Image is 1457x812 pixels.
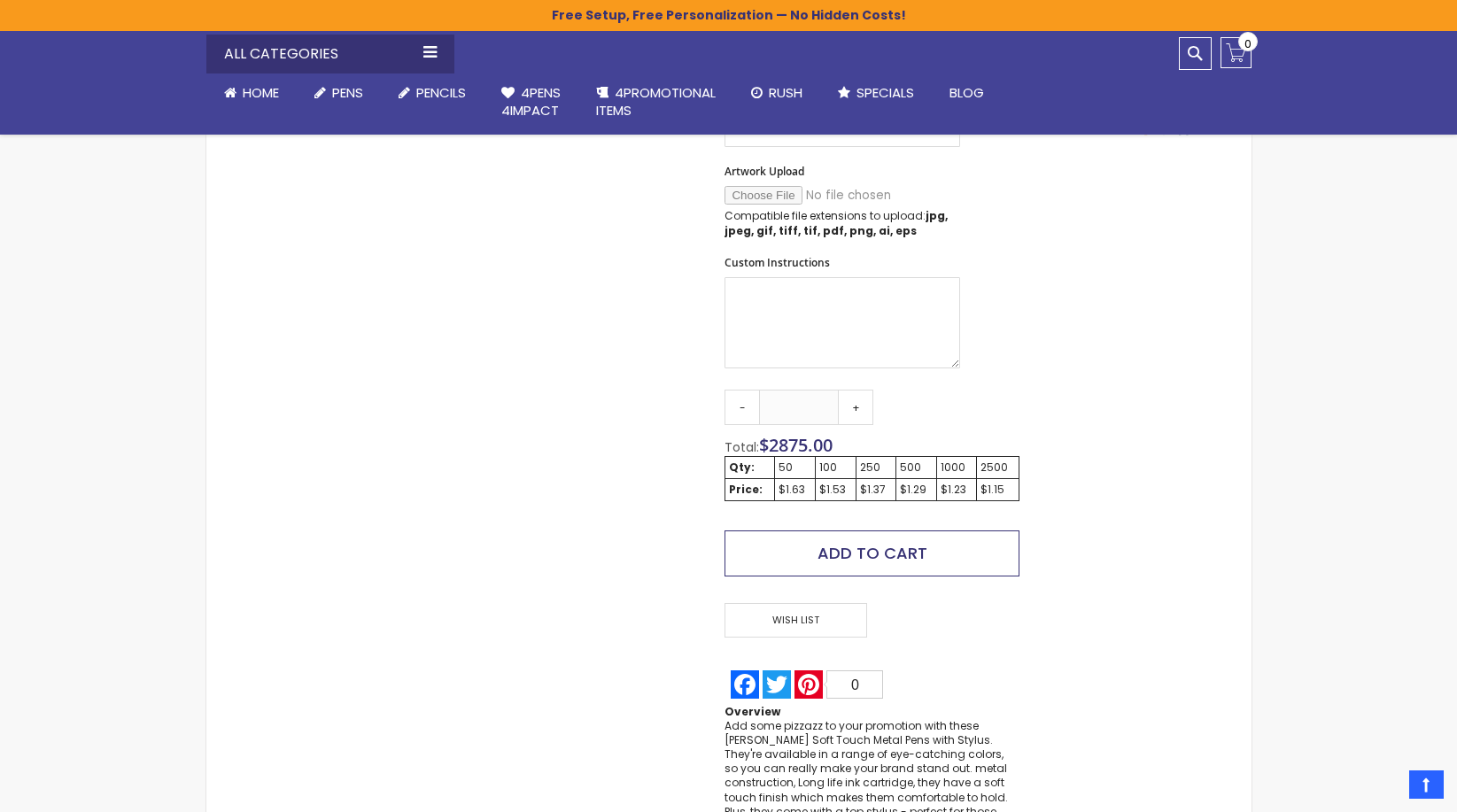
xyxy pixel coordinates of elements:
[725,438,759,456] span: Total:
[416,83,466,102] span: Pencils
[729,460,755,475] strong: Qty:
[733,73,820,112] a: Rush
[941,483,973,497] div: $1.23
[381,73,484,112] a: Pencils
[819,460,852,475] div: 100
[941,460,973,475] div: 1000
[818,542,927,564] span: Add to Cart
[761,670,793,699] a: Twitter
[779,460,811,475] div: 50
[1221,37,1252,68] a: 0
[484,73,578,131] a: 4Pens4impact
[297,73,381,112] a: Pens
[729,482,763,497] strong: Price:
[725,530,1019,576] button: Add to Cart
[819,483,852,497] div: $1.53
[206,35,454,73] div: All Categories
[725,209,960,237] p: Compatible file extensions to upload:
[860,483,892,497] div: $1.37
[860,460,892,475] div: 250
[578,73,733,131] a: 4PROMOTIONALITEMS
[725,164,804,179] span: Artwork Upload
[243,83,279,102] span: Home
[769,433,833,457] span: 2875.00
[779,483,811,497] div: $1.63
[729,670,761,699] a: Facebook
[332,83,363,102] span: Pens
[725,704,780,719] strong: Overview
[759,433,833,457] span: $
[856,83,914,102] span: Specials
[596,83,716,120] span: 4PROMOTIONAL ITEMS
[980,483,1014,497] div: $1.15
[1409,770,1444,799] a: Top
[206,73,297,112] a: Home
[725,390,760,425] a: -
[793,670,885,699] a: Pinterest0
[932,73,1002,112] a: Blog
[725,603,872,638] a: Wish List
[900,483,933,497] div: $1.29
[838,390,873,425] a: +
[980,460,1014,475] div: 2500
[769,83,802,102] span: Rush
[900,460,933,475] div: 500
[820,73,932,112] a: Specials
[1063,127,1233,142] a: 4pens.com certificate URL
[949,83,984,102] span: Blog
[725,208,948,237] strong: jpg, jpeg, gif, tiff, tif, pdf, png, ai, eps
[725,255,830,270] span: Custom Instructions
[1244,35,1252,52] span: 0
[725,603,866,638] span: Wish List
[501,83,561,120] span: 4Pens 4impact
[851,677,859,692] span: 0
